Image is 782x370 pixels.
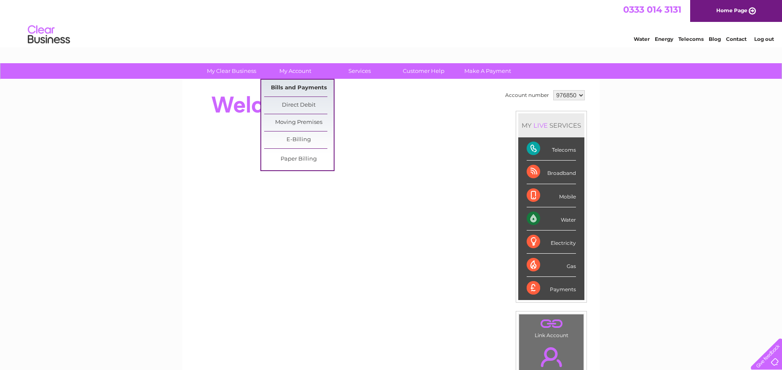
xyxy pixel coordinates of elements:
a: Contact [726,36,747,42]
a: 0333 014 3131 [623,4,681,15]
div: Telecoms [527,137,576,161]
div: MY SERVICES [518,113,584,137]
a: . [521,316,581,331]
a: My Account [261,63,330,79]
div: Electricity [527,231,576,254]
div: Clear Business is a trading name of Verastar Limited (registered in [GEOGRAPHIC_DATA] No. 3667643... [193,5,591,41]
a: Bills and Payments [264,80,334,97]
div: Water [527,207,576,231]
a: Customer Help [389,63,458,79]
a: Make A Payment [453,63,522,79]
div: Broadband [527,161,576,184]
a: My Clear Business [197,63,266,79]
a: Telecoms [678,36,704,42]
div: Mobile [527,184,576,207]
div: Gas [527,254,576,277]
a: Log out [754,36,774,42]
a: Water [634,36,650,42]
a: Energy [655,36,673,42]
td: Link Account [519,314,584,341]
a: Services [325,63,394,79]
div: Payments [527,277,576,300]
td: Account number [503,88,551,102]
div: LIVE [532,121,549,129]
a: E-Billing [264,131,334,148]
a: Direct Debit [264,97,334,114]
a: Moving Premises [264,114,334,131]
a: Blog [709,36,721,42]
a: Paper Billing [264,151,334,168]
img: logo.png [27,22,70,48]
